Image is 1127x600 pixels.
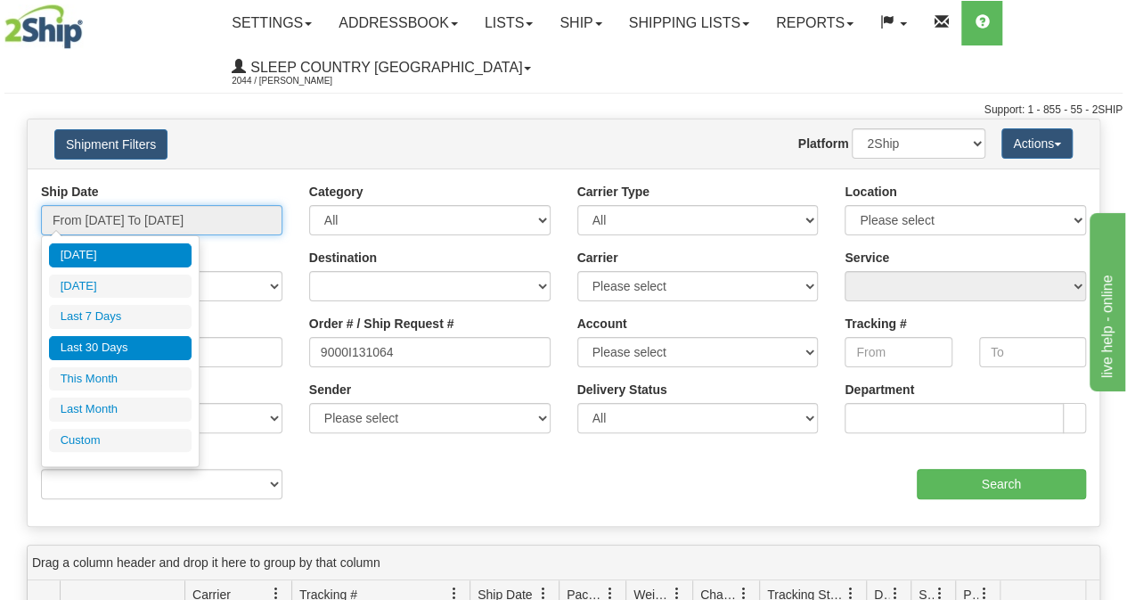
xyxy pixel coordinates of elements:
label: Carrier [577,249,618,267]
a: Ship [546,1,615,45]
li: Last Month [49,398,192,422]
input: Search [917,469,1087,499]
input: To [979,337,1086,367]
a: Shipping lists [616,1,763,45]
iframe: chat widget [1086,209,1125,390]
li: Last 7 Days [49,305,192,329]
span: Sleep Country [GEOGRAPHIC_DATA] [246,60,522,75]
button: Actions [1001,128,1073,159]
div: live help - online [13,11,165,32]
label: Sender [309,381,351,399]
input: From [845,337,951,367]
div: grid grouping header [28,546,1099,580]
button: Shipment Filters [54,129,167,160]
a: Lists [471,1,546,45]
label: Ship Date [41,183,99,201]
li: [DATE] [49,275,192,299]
li: Custom [49,429,192,453]
label: Order # / Ship Request # [309,315,454,333]
label: Delivery Status [577,381,667,399]
li: This Month [49,367,192,391]
a: Reports [763,1,867,45]
img: logo2044.jpg [4,4,83,49]
a: Settings [218,1,325,45]
div: Support: 1 - 855 - 55 - 2SHIP [4,103,1123,118]
label: Location [845,183,896,201]
label: Carrier Type [577,183,649,201]
li: Last 30 Days [49,336,192,360]
label: Account [577,315,627,333]
li: [DATE] [49,243,192,267]
span: 2044 / [PERSON_NAME] [232,72,365,90]
label: Service [845,249,889,267]
label: Platform [798,135,849,152]
label: Tracking # [845,315,906,333]
a: Addressbook [325,1,471,45]
label: Department [845,381,914,399]
label: Destination [309,249,377,267]
label: Category [309,183,363,201]
a: Sleep Country [GEOGRAPHIC_DATA] 2044 / [PERSON_NAME] [218,45,544,90]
